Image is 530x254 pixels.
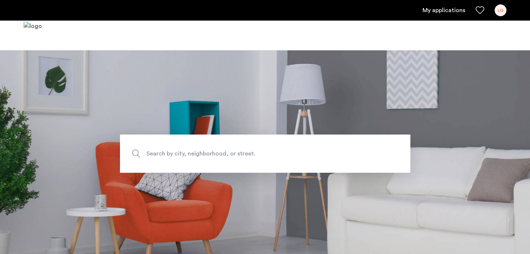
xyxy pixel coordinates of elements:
input: Apartment Search [120,135,410,173]
div: LG [495,4,506,16]
span: Search by city, neighborhood, or street. [146,149,350,158]
a: Favorites [476,6,484,15]
a: Cazamio logo [24,22,42,49]
img: logo [24,22,42,49]
a: My application [423,6,465,15]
